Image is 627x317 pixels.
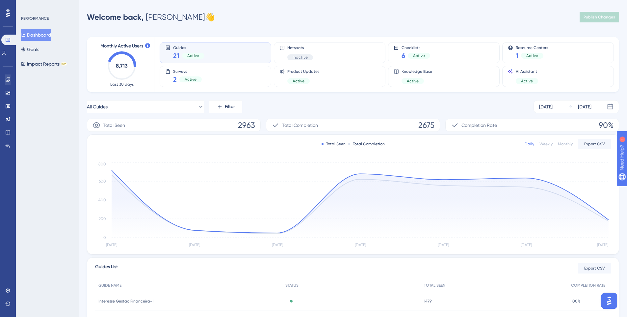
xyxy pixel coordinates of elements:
[526,53,538,58] span: Active
[15,2,41,10] span: Need Help?
[521,78,533,84] span: Active
[98,198,106,202] tspan: 400
[98,283,121,288] span: GUIDE NAME
[173,69,202,73] span: Surveys
[461,121,497,129] span: Completion Rate
[189,243,200,247] tspan: [DATE]
[21,43,39,55] button: Goals
[173,75,177,84] span: 2
[293,55,308,60] span: Inactive
[21,58,67,70] button: Impact ReportsBETA
[21,16,49,21] div: PERFORMANCE
[599,120,614,130] span: 90%
[287,45,313,50] span: Hotspots
[348,141,385,147] div: Total Completion
[571,299,581,304] span: 100%
[98,299,153,304] span: Interesse Gestao Financeira-1
[61,62,67,66] div: BETA
[87,100,204,113] button: All Guides
[578,139,611,149] button: Export CSV
[187,53,199,58] span: Active
[516,51,518,60] span: 1
[173,45,204,50] span: Guides
[87,103,108,111] span: All Guides
[402,45,430,50] span: Checklists
[525,141,534,147] div: Daily
[293,78,304,84] span: Active
[407,78,419,84] span: Active
[580,12,619,22] button: Publish Changes
[539,141,553,147] div: Weekly
[578,263,611,274] button: Export CSV
[355,243,366,247] tspan: [DATE]
[272,243,283,247] tspan: [DATE]
[285,283,299,288] span: STATUS
[185,77,196,82] span: Active
[225,103,235,111] span: Filter
[99,179,106,184] tspan: 600
[516,45,548,50] span: Resource Centers
[98,162,106,166] tspan: 800
[103,235,106,240] tspan: 0
[46,3,48,9] div: 1
[402,51,405,60] span: 6
[106,243,117,247] tspan: [DATE]
[413,53,425,58] span: Active
[100,42,143,50] span: Monthly Active Users
[584,141,605,147] span: Export CSV
[578,103,591,111] div: [DATE]
[110,82,134,87] span: Last 30 days
[99,216,106,221] tspan: 200
[424,299,431,304] span: 1479
[287,69,319,74] span: Product Updates
[116,63,128,69] text: 8,713
[87,12,144,22] span: Welcome back,
[21,29,51,41] button: Dashboard
[402,69,432,74] span: Knowledge Base
[418,120,434,130] span: 2675
[209,100,242,113] button: Filter
[87,12,215,22] div: [PERSON_NAME] 👋
[238,120,255,130] span: 2963
[173,51,179,60] span: 21
[516,69,538,74] span: AI Assistant
[282,121,318,129] span: Total Completion
[521,243,532,247] tspan: [DATE]
[584,14,615,20] span: Publish Changes
[103,121,125,129] span: Total Seen
[322,141,346,147] div: Total Seen
[599,291,619,311] iframe: UserGuiding AI Assistant Launcher
[95,263,118,274] span: Guides List
[584,266,605,271] span: Export CSV
[424,283,445,288] span: TOTAL SEEN
[597,243,608,247] tspan: [DATE]
[438,243,449,247] tspan: [DATE]
[539,103,553,111] div: [DATE]
[571,283,605,288] span: COMPLETION RATE
[558,141,573,147] div: Monthly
